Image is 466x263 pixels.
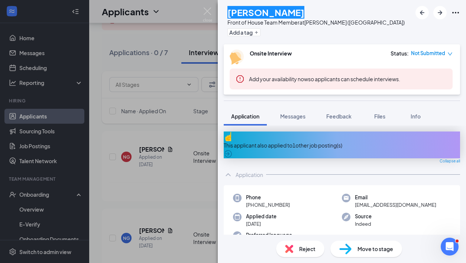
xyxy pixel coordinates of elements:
[250,50,292,57] b: Onsite Interview
[355,194,436,201] span: Email
[411,50,445,57] span: Not Submitted
[224,141,460,149] div: This applicant also applied to 1 other job posting(s)
[447,51,453,57] span: down
[227,28,260,36] button: PlusAdd a tag
[355,201,436,209] span: [EMAIL_ADDRESS][DOMAIN_NAME]
[254,30,259,35] svg: Plus
[357,245,393,253] span: Move to stage
[246,213,276,220] span: Applied date
[236,75,245,83] svg: Error
[280,113,305,120] span: Messages
[391,50,409,57] div: Status :
[246,231,292,239] span: Preferred language
[236,171,263,178] div: Application
[436,8,444,17] svg: ArrowRight
[451,8,460,17] svg: Ellipses
[246,220,276,228] span: [DATE]
[224,170,233,179] svg: ChevronUp
[374,113,385,120] span: Files
[231,113,259,120] span: Application
[433,6,447,19] button: ArrowRight
[418,8,427,17] svg: ArrowLeftNew
[355,220,372,228] span: Indeed
[411,113,421,120] span: Info
[246,201,290,209] span: [PHONE_NUMBER]
[441,238,459,256] iframe: Intercom live chat
[355,213,372,220] span: Source
[227,19,405,26] div: Front of House Team Member at [PERSON_NAME] ([GEOGRAPHIC_DATA])
[227,6,304,19] h1: [PERSON_NAME]
[440,158,460,164] span: Collapse all
[326,113,352,120] span: Feedback
[299,245,315,253] span: Reject
[249,76,400,82] span: so applicants can schedule interviews.
[224,149,233,158] svg: ArrowCircle
[246,194,290,201] span: Phone
[415,6,429,19] button: ArrowLeftNew
[249,75,308,83] button: Add your availability now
